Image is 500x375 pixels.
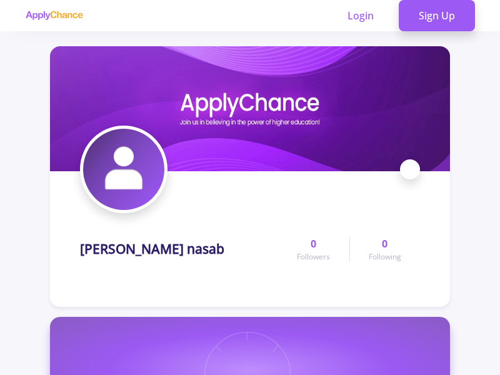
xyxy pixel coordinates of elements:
a: 0Followers [278,236,349,262]
img: applychance logo text only [25,11,83,21]
img: MohammadAmin Karimi nasabavatar [83,129,164,210]
a: 0Following [349,236,420,262]
h1: [PERSON_NAME] nasab [80,241,224,257]
span: Followers [297,251,330,262]
span: Following [369,251,401,262]
span: 0 [311,236,316,251]
span: 0 [382,236,387,251]
img: MohammadAmin Karimi nasabcover image [50,46,450,171]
